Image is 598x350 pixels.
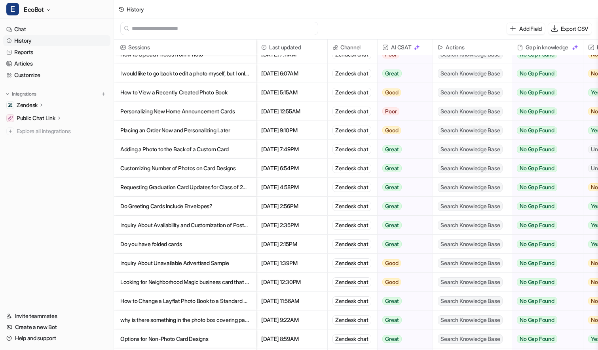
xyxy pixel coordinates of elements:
[382,164,402,172] span: Great
[120,310,250,329] p: why is there something in the photo box covering part of my image
[260,235,324,254] span: [DATE] 2:15PM
[548,23,592,34] button: Export CSV
[332,277,371,287] div: Zendesk chat
[378,254,428,273] button: Good
[260,197,324,216] span: [DATE] 2:56PM
[517,221,557,229] span: No Gap Found
[260,216,324,235] span: [DATE] 2:35PM
[332,164,371,173] div: Zendesk chat
[517,278,557,286] span: No Gap Found
[512,64,577,83] button: No Gap Found
[378,83,428,102] button: Good
[438,220,503,230] span: Search Knowledge Base
[332,88,371,97] div: Zendesk chat
[332,107,371,116] div: Zendesk chat
[260,254,324,273] span: [DATE] 1:39PM
[332,145,371,154] div: Zendesk chat
[260,102,324,121] span: [DATE] 12:55AM
[3,24,110,35] a: Chat
[378,102,428,121] button: Poor
[260,329,324,348] span: [DATE] 8:59AM
[332,258,371,268] div: Zendesk chat
[378,121,428,140] button: Good
[332,239,371,249] div: Zendesk chat
[101,91,106,97] img: menu_add.svg
[120,83,250,102] p: How to View a Recently Created Photo Book
[120,102,250,121] p: Personalizing New Home Announcement Cards
[378,197,428,216] button: Great
[382,107,399,115] span: Poor
[512,292,577,310] button: No Gap Found
[378,292,428,310] button: Great
[332,201,371,211] div: Zendesk chat
[120,178,250,197] p: Requesting Graduation Card Updates for Class of 2026
[378,273,428,292] button: Good
[517,316,557,324] span: No Gap Found
[260,40,324,55] span: Last updated
[438,88,503,97] span: Search Knowledge Base
[517,88,557,96] span: No Gap Found
[332,126,371,135] div: Zendesk chat
[378,310,428,329] button: Great
[512,140,577,159] button: No Gap Found
[331,40,374,55] span: Channel
[332,334,371,344] div: Zendesk chat
[517,183,557,191] span: No Gap Found
[120,121,250,140] p: Placing an Order Now and Personalizing Later
[8,116,13,120] img: Public Chat Link
[120,292,250,310] p: How to Change a Layflat Photo Book to a Standard Hardcover Book
[561,24,589,33] p: Export CSV
[120,254,250,273] p: Inquiry About Unavailable Advertised Sample
[120,159,250,178] p: Customizing Number of Photos on Card Designs
[332,69,371,78] div: Zendesk chat
[517,164,557,172] span: No Gap Found
[438,107,503,116] span: Search Knowledge Base
[517,259,557,267] span: No Gap Found
[517,145,557,153] span: No Gap Found
[332,296,371,306] div: Zendesk chat
[382,70,402,77] span: Great
[120,235,250,254] p: Do you have folded cards
[438,145,503,154] span: Search Knowledge Base
[260,121,324,140] span: [DATE] 9:10PM
[332,315,371,325] div: Zendesk chat
[17,101,38,109] p: Zendesk
[17,114,55,122] p: Public Chat Link
[378,329,428,348] button: Great
[512,254,577,273] button: No Gap Found
[517,297,557,305] span: No Gap Found
[382,297,402,305] span: Great
[117,40,253,55] span: Sessions
[24,4,44,15] span: EcoBot
[3,47,110,58] a: Reports
[512,159,577,178] button: No Gap Found
[3,310,110,322] a: Invite teammates
[12,91,36,97] p: Integrations
[378,235,428,254] button: Great
[438,315,503,325] span: Search Knowledge Base
[382,202,402,210] span: Great
[382,240,402,248] span: Great
[260,310,324,329] span: [DATE] 9:22AM
[378,216,428,235] button: Great
[512,178,577,197] button: No Gap Found
[378,140,428,159] button: Great
[3,90,39,98] button: Integrations
[438,239,503,249] span: Search Knowledge Base
[517,126,557,134] span: No Gap Found
[382,335,402,343] span: Great
[3,70,110,81] a: Customize
[515,40,580,55] div: Gap in knowledge
[382,259,401,267] span: Good
[6,3,19,15] span: E
[517,202,557,210] span: No Gap Found
[6,127,14,135] img: explore all integrations
[438,164,503,173] span: Search Knowledge Base
[438,69,503,78] span: Search Knowledge Base
[378,64,428,83] button: Great
[512,235,577,254] button: No Gap Found
[127,5,144,13] div: History
[438,258,503,268] span: Search Knowledge Base
[512,329,577,348] button: No Gap Found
